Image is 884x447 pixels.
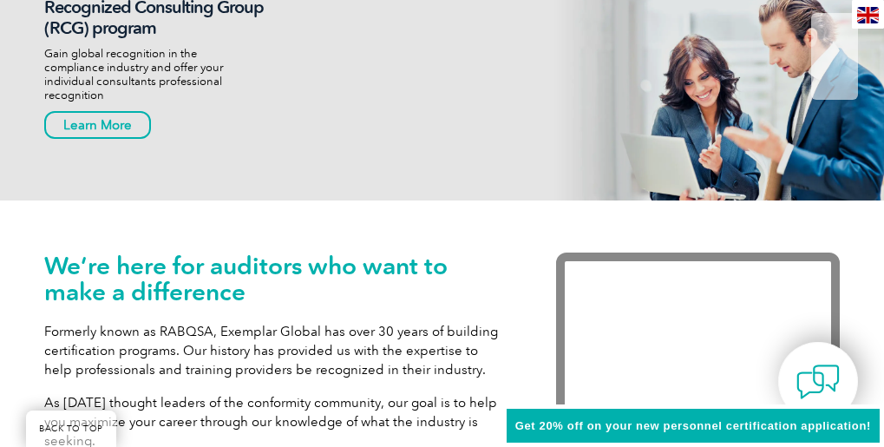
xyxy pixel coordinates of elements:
img: contact-chat.png [796,360,840,404]
a: BACK TO TOP [26,411,116,447]
span: Get 20% off on your new personnel certification application! [515,419,871,432]
p: Formerly known as RABQSA, Exemplar Global has over 30 years of building certification programs. O... [44,322,504,379]
p: Gain global recognition in the compliance industry and offer your individual consultants professi... [44,47,273,102]
h1: We’re here for auditors who want to make a difference [44,253,504,305]
a: Learn More [44,111,151,139]
img: en [857,7,879,23]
